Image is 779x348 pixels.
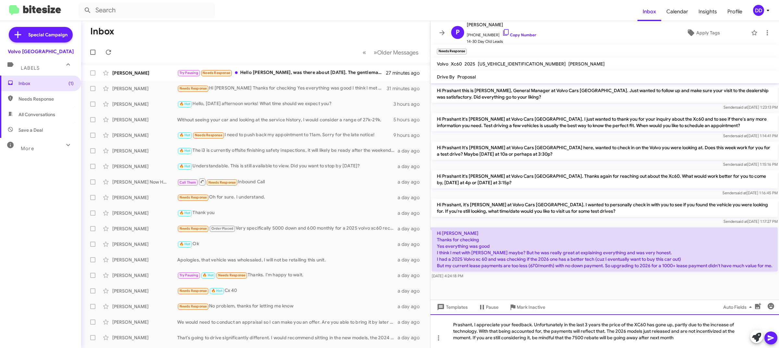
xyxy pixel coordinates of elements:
div: [PERSON_NAME] [112,210,177,216]
div: Oh for sure. I understand. [177,194,398,201]
span: [PERSON_NAME] [568,61,605,67]
div: We would need to conduct an appraisal so I can make you an offer. Are you able to bring it by lat... [177,319,398,325]
span: said at [736,162,747,167]
div: [PERSON_NAME] [112,101,177,107]
div: The i3 is currently offsite finishing safety inspections, it will likely be ready after the weeke... [177,147,398,154]
div: I need to push back my appointment to 11am. Sorry for the late notice! [177,131,393,139]
button: Apply Tags [658,27,748,39]
div: Hello [PERSON_NAME], was there about [DATE]. The gentleman we worked with was good, and we apprec... [177,69,386,77]
span: Pause [486,301,499,313]
div: Volvo [GEOGRAPHIC_DATA] [8,48,74,55]
span: [PHONE_NUMBER] [467,29,536,38]
p: Hi Prashant it's [PERSON_NAME] at Volvo Cars [GEOGRAPHIC_DATA]. Thanks again for reaching out abo... [432,170,778,188]
div: DD [753,5,764,16]
a: Profile [722,2,748,21]
div: Ok [177,240,398,248]
button: Pause [473,301,504,313]
span: 🔥 Hot [179,211,191,215]
span: Labels [21,65,40,71]
div: a day ago [398,210,425,216]
span: said at [736,105,748,110]
span: Save a Deal [19,127,43,133]
span: said at [735,190,747,195]
a: Calendar [661,2,693,21]
div: a day ago [398,288,425,294]
div: a day ago [398,272,425,279]
span: Try Pausing [179,273,198,277]
span: Needs Response [208,180,236,185]
div: [PERSON_NAME] [112,257,177,263]
div: a day ago [398,257,425,263]
div: Thanks. I'm happy to wait. [177,271,398,279]
a: Insights [693,2,722,21]
span: 🔥 Hot [179,242,191,246]
p: Hi Prashant It's [PERSON_NAME] at Volvo Cars [GEOGRAPHIC_DATA] here, wanted to check in on the Vo... [432,142,778,160]
span: Needs Response [179,226,207,231]
span: Special Campaign [28,31,68,38]
span: 🔥 Hot [179,133,191,137]
span: Needs Response [19,96,74,102]
span: Sender [DATE] 1:14:41 PM [723,133,778,138]
div: 9 hours ago [393,132,425,138]
span: [DATE] 4:24:18 PM [432,273,463,278]
div: a day ago [398,303,425,310]
div: Apologies, that vehicle was wholesaled, I will not be retailing this unit. [177,257,398,263]
div: No problem, thanks for letting me know [177,303,398,310]
div: 3 hours ago [393,101,425,107]
span: said at [736,133,747,138]
div: That's going to drive significantly different. I would recommend sitting in the new models, the 2... [177,334,398,341]
div: [PERSON_NAME] [112,116,177,123]
div: Prashant, I appreciate your feedback. Unfortunately in the last 3 years the price of the XC60 has... [430,314,779,348]
button: Auto Fields [718,301,760,313]
div: [PERSON_NAME] [112,303,177,310]
div: [PERSON_NAME] [112,85,177,92]
span: 14-30 Day Old Leads [467,38,536,45]
span: All Conversations [19,111,55,118]
nav: Page navigation example [359,46,422,59]
span: Call Them [179,180,196,185]
span: (1) [68,80,74,87]
span: Needs Response [179,289,207,293]
button: Next [370,46,422,59]
div: Cx 40 [177,287,398,294]
span: Needs Response [218,273,246,277]
span: Inbox [19,80,74,87]
span: Auto Fields [723,301,754,313]
div: Very specifically 5000 down and 600 monthly for a 2025 volvo xc60 recharge plus. For a 36 month 1... [177,225,398,232]
span: [PERSON_NAME] [467,21,536,29]
span: 🔥 Hot [179,102,191,106]
div: Hi [PERSON_NAME] Thanks for checking Yes everything was good I think I met with [PERSON_NAME] may... [177,85,387,92]
span: Mark Inactive [517,301,545,313]
div: [PERSON_NAME] [112,241,177,247]
span: Inbox [637,2,661,21]
span: » [374,48,377,56]
div: [PERSON_NAME] [112,334,177,341]
a: Special Campaign [9,27,73,42]
span: [US_VEHICLE_IDENTIFICATION_NUMBER] [478,61,566,67]
span: 🔥 Hot [179,164,191,168]
div: a day ago [398,319,425,325]
span: Needs Response [179,304,207,308]
h1: Inbox [90,26,114,37]
div: a day ago [398,241,425,247]
span: Needs Response [179,86,207,90]
span: Needs Response [179,195,207,199]
small: Needs Response [437,49,467,54]
span: Needs Response [203,71,230,75]
div: a day ago [398,194,425,201]
p: Hi [PERSON_NAME] Thanks for checking Yes everything was good I think I met with [PERSON_NAME] may... [432,227,778,271]
span: 🔥 Hot [211,289,222,293]
a: Copy Number [502,32,536,37]
button: DD [748,5,772,16]
div: [PERSON_NAME] Now How Many Seats [112,179,177,185]
div: [PERSON_NAME] [112,163,177,170]
div: a day ago [398,334,425,341]
p: Hi Prashant, it's [PERSON_NAME] at Volvo Cars [GEOGRAPHIC_DATA]. I wanted to personally check in ... [432,199,778,217]
div: [PERSON_NAME] [112,148,177,154]
span: Sender [DATE] 1:23:13 PM [723,105,778,110]
div: [PERSON_NAME] [112,132,177,138]
div: 5 hours ago [393,116,425,123]
div: a day ago [398,225,425,232]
